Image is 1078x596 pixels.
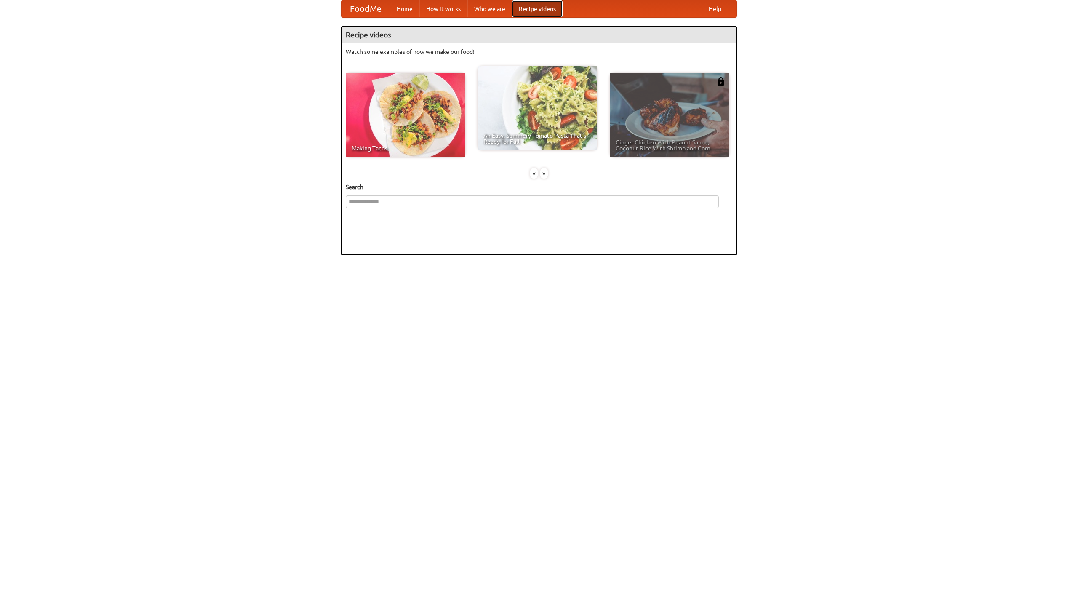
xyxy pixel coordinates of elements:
h5: Search [346,183,732,191]
a: Recipe videos [512,0,563,17]
span: An Easy, Summery Tomato Pasta That's Ready for Fall [483,133,591,144]
div: » [540,168,548,179]
div: « [530,168,538,179]
p: Watch some examples of how we make our food! [346,48,732,56]
a: An Easy, Summery Tomato Pasta That's Ready for Fall [478,66,597,150]
a: How it works [419,0,467,17]
img: 483408.png [717,77,725,86]
span: Making Tacos [352,145,459,151]
a: Who we are [467,0,512,17]
a: Making Tacos [346,73,465,157]
a: FoodMe [342,0,390,17]
a: Help [702,0,728,17]
a: Home [390,0,419,17]
h4: Recipe videos [342,27,736,43]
